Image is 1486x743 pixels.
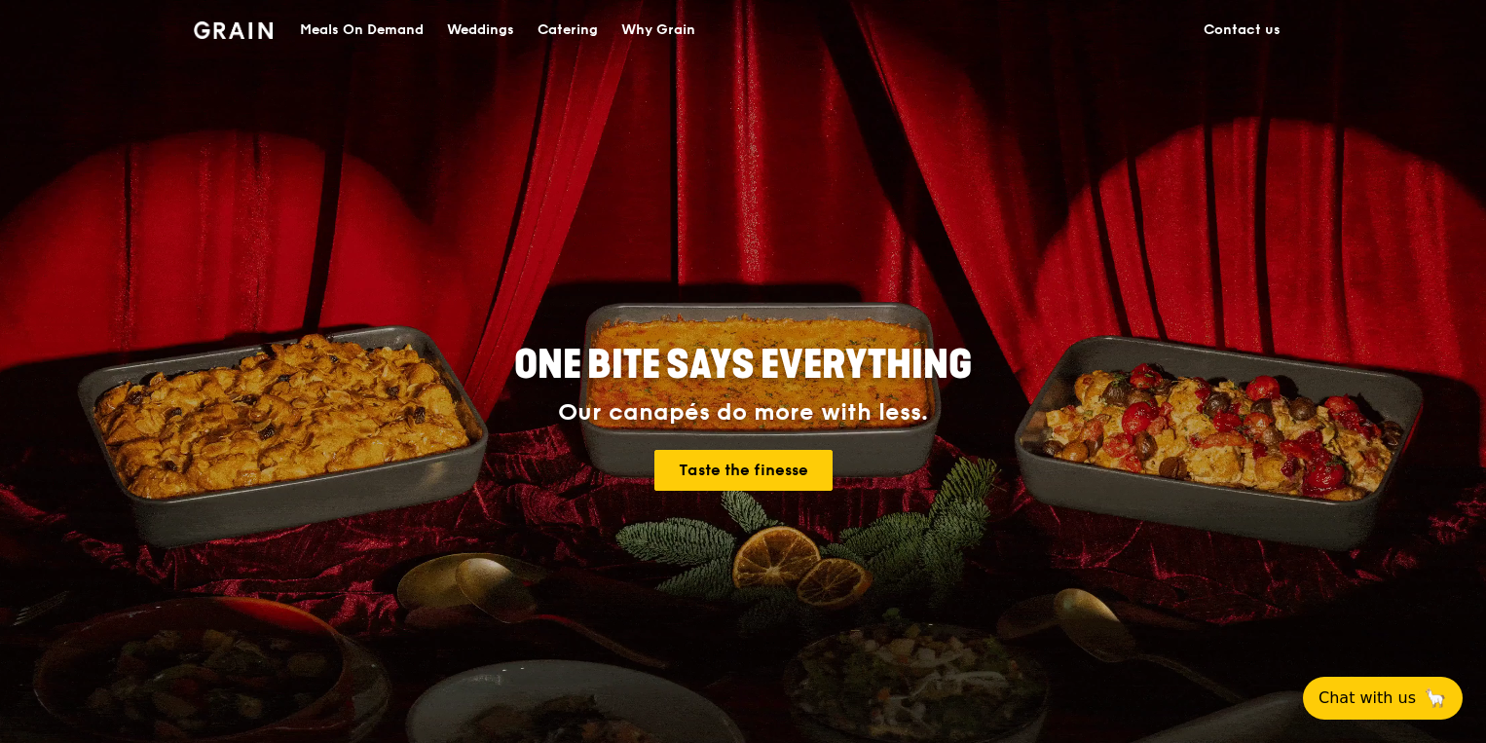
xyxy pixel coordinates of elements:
[1424,687,1447,710] span: 🦙
[1319,687,1416,710] span: Chat with us
[538,1,598,59] div: Catering
[300,1,424,59] div: Meals On Demand
[435,1,526,59] a: Weddings
[526,1,610,59] a: Catering
[654,450,833,491] a: Taste the finesse
[447,1,514,59] div: Weddings
[621,1,695,59] div: Why Grain
[1303,677,1463,720] button: Chat with us🦙
[610,1,707,59] a: Why Grain
[392,399,1094,427] div: Our canapés do more with less.
[194,21,273,39] img: Grain
[1192,1,1292,59] a: Contact us
[514,342,972,389] span: ONE BITE SAYS EVERYTHING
